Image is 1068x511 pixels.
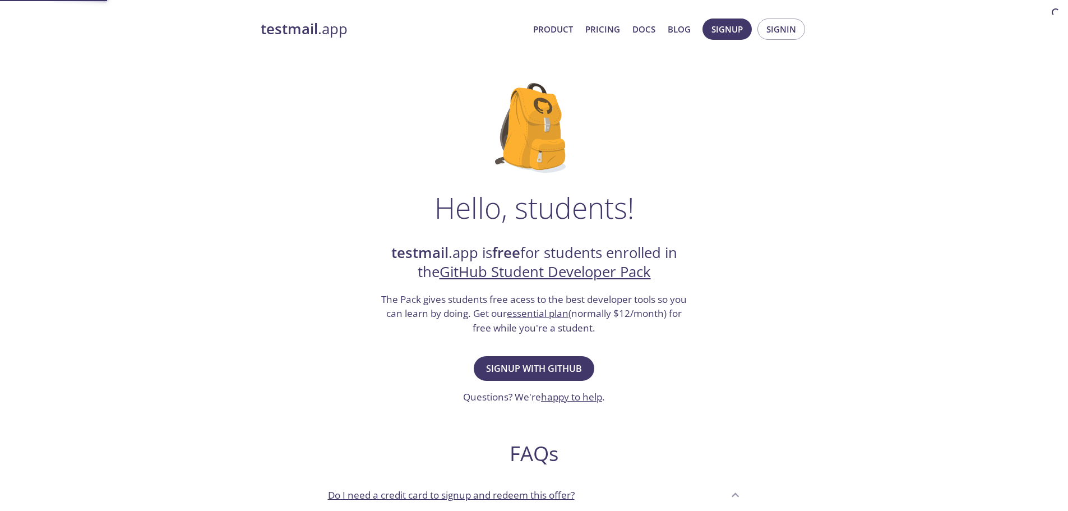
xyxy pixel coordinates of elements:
[391,243,449,263] strong: testmail
[486,361,582,376] span: Signup with GitHub
[434,191,634,224] h1: Hello, students!
[668,22,691,36] a: Blog
[541,390,602,403] a: happy to help
[328,488,575,503] p: Do I need a credit card to signup and redeem this offer?
[319,441,750,466] h2: FAQs
[533,22,573,36] a: Product
[261,19,318,39] strong: testmail
[380,292,688,335] h3: The Pack gives students free acess to the best developer tools so you can learn by doing. Get our...
[757,19,805,40] button: Signin
[711,22,743,36] span: Signup
[261,20,524,39] a: testmail.app
[632,22,655,36] a: Docs
[380,243,688,282] h2: .app is for students enrolled in the
[495,83,573,173] img: github-student-backpack.png
[463,390,605,404] h3: Questions? We're .
[440,262,651,282] a: GitHub Student Developer Pack
[585,22,620,36] a: Pricing
[492,243,520,263] strong: free
[702,19,752,40] button: Signup
[766,22,796,36] span: Signin
[474,356,594,381] button: Signup with GitHub
[507,307,568,320] a: essential plan
[319,480,750,510] div: Do I need a credit card to signup and redeem this offer?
